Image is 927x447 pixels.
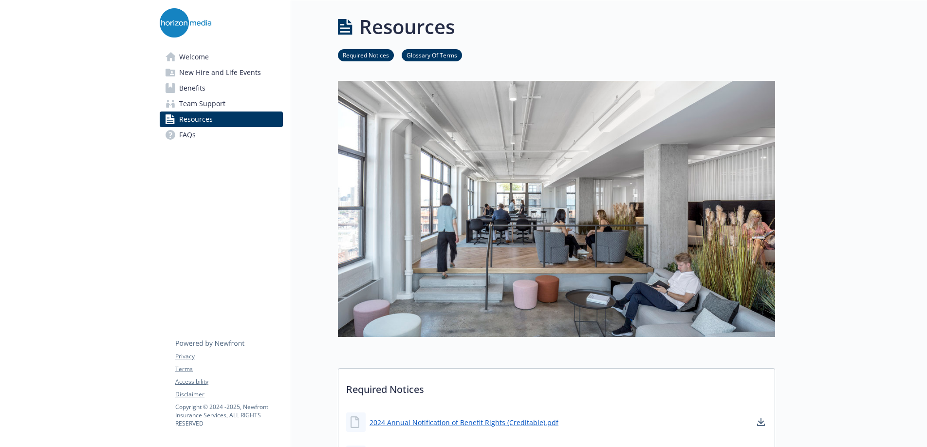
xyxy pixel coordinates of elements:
a: Terms [175,365,282,373]
a: New Hire and Life Events [160,65,283,80]
a: Disclaimer [175,390,282,399]
span: FAQs [179,127,196,143]
a: Privacy [175,352,282,361]
img: resources page banner [338,81,775,337]
p: Required Notices [338,369,775,405]
a: Benefits [160,80,283,96]
a: Resources [160,112,283,127]
span: Resources [179,112,213,127]
a: FAQs [160,127,283,143]
a: Accessibility [175,377,282,386]
span: Team Support [179,96,225,112]
span: Welcome [179,49,209,65]
a: 2024 Annual Notification of Benefit Rights (Creditable).pdf [370,417,558,428]
a: Welcome [160,49,283,65]
a: download document [755,416,767,428]
a: Glossary Of Terms [402,50,462,59]
p: Copyright © 2024 - 2025 , Newfront Insurance Services, ALL RIGHTS RESERVED [175,403,282,428]
a: Team Support [160,96,283,112]
a: Required Notices [338,50,394,59]
h1: Resources [359,12,455,41]
span: Benefits [179,80,205,96]
span: New Hire and Life Events [179,65,261,80]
